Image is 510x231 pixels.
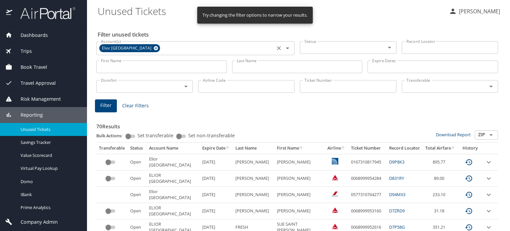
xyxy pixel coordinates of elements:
[13,7,75,20] img: airportal-logo.png
[127,187,146,203] td: Open
[341,146,346,151] button: sort
[332,158,338,165] img: United Airlines
[127,154,146,170] td: Open
[96,119,498,130] h3: 70 Results
[348,171,386,187] td: 0068999954284
[188,133,235,138] span: Set non-transferable
[12,95,61,103] span: Risk Management
[146,154,200,170] td: Elior [GEOGRAPHIC_DATA]
[485,207,493,215] button: expand row
[423,143,458,154] th: Total Airfare
[423,154,458,170] td: 895.77
[127,171,146,187] td: Open
[485,158,493,166] button: expand row
[348,143,386,154] th: Ticket Number
[12,111,43,119] span: Reporting
[332,190,338,197] img: Air France
[233,171,274,187] td: [PERSON_NAME]
[12,48,32,55] span: Trips
[21,139,79,146] span: Savings Tracker
[389,191,405,197] a: D94MX3
[12,32,48,39] span: Dashboards
[200,171,233,187] td: [DATE]
[21,178,79,185] span: Domo
[200,187,233,203] td: [DATE]
[274,187,325,203] td: [PERSON_NAME]
[146,143,200,154] th: Account Name
[486,130,496,140] button: Open
[127,143,146,154] th: Status
[332,223,338,230] img: Delta Airlines
[458,143,482,154] th: History
[146,171,200,187] td: ELIOR [GEOGRAPHIC_DATA]
[423,187,458,203] td: 233.10
[274,154,325,170] td: [PERSON_NAME]
[98,29,499,40] h2: Filter unused tickets
[274,203,325,219] td: [PERSON_NAME]
[325,143,348,154] th: Airline
[122,102,149,110] span: Clear Filters
[233,154,274,170] td: [PERSON_NAME]
[120,100,151,112] button: Clear Filters
[446,5,503,17] button: [PERSON_NAME]
[200,154,233,170] td: [DATE]
[203,9,307,22] div: Try changing the filter options to narrow your results.
[233,187,274,203] td: [PERSON_NAME]
[12,63,47,71] span: Book Travel
[348,203,386,219] td: 0068999953160
[486,82,496,91] button: Open
[299,146,304,151] button: sort
[99,44,160,52] div: Elior [GEOGRAPHIC_DATA]
[21,126,79,133] span: Unused Tickets
[423,203,458,219] td: 31.18
[181,82,191,91] button: Open
[96,133,128,139] p: Bulk Actions:
[21,152,79,159] span: Value Scorecard
[423,171,458,187] td: 89.00
[233,203,274,219] td: [PERSON_NAME]
[457,7,500,15] p: [PERSON_NAME]
[485,191,493,199] button: expand row
[436,132,471,138] a: Download Report
[12,79,56,87] span: Travel Approval
[348,154,386,170] td: 0167310817945
[12,218,58,226] span: Company Admin
[200,203,233,219] td: [DATE]
[274,143,325,154] th: First Name
[225,146,230,151] button: sort
[146,203,200,219] td: ELIOR [GEOGRAPHIC_DATA]
[137,133,173,138] span: Set transferable
[99,145,125,151] div: Transferable
[95,99,117,112] button: Filter
[146,187,200,203] td: Elior [GEOGRAPHIC_DATA]
[386,143,423,154] th: Record Locator
[21,191,79,198] span: IBank
[332,174,338,181] img: Delta Airlines
[348,187,386,203] td: 0577310764277
[274,171,325,187] td: [PERSON_NAME]
[21,165,79,172] span: Virtual Pay Lookup
[200,143,233,154] th: Expire Date
[127,203,146,219] td: Open
[451,146,456,151] button: sort
[389,159,404,165] a: D9P8K3
[389,208,405,214] a: D7ZRD9
[283,44,292,53] button: Open
[21,204,79,211] span: Prime Analytics
[485,174,493,182] button: expand row
[100,101,112,110] span: Filter
[332,207,338,213] img: Delta Airlines
[6,7,13,20] img: icon-airportal.png
[389,224,405,230] a: D7P58G
[274,44,284,53] button: Clear
[98,1,444,21] h1: Unused Tickets
[233,143,274,154] th: Last Name
[99,45,155,52] span: Elior [GEOGRAPHIC_DATA]
[389,175,404,181] a: D831RY
[385,43,394,52] button: Open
